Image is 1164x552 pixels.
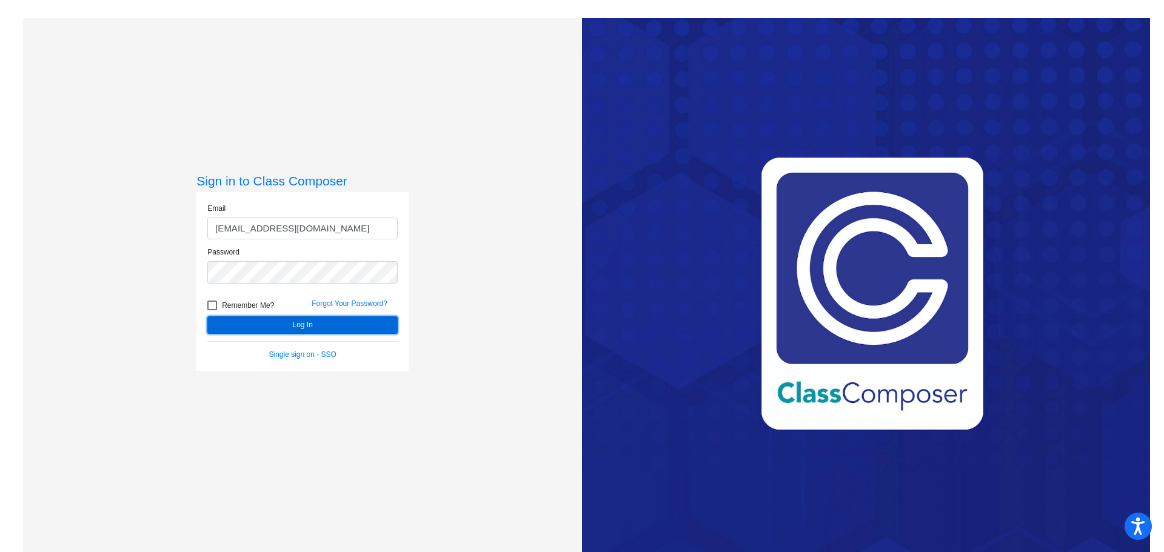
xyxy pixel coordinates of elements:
[196,173,409,188] h3: Sign in to Class Composer
[269,350,336,359] a: Single sign on - SSO
[222,298,274,313] span: Remember Me?
[207,247,239,258] label: Password
[207,203,226,214] label: Email
[312,299,387,308] a: Forgot Your Password?
[207,316,398,334] button: Log In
